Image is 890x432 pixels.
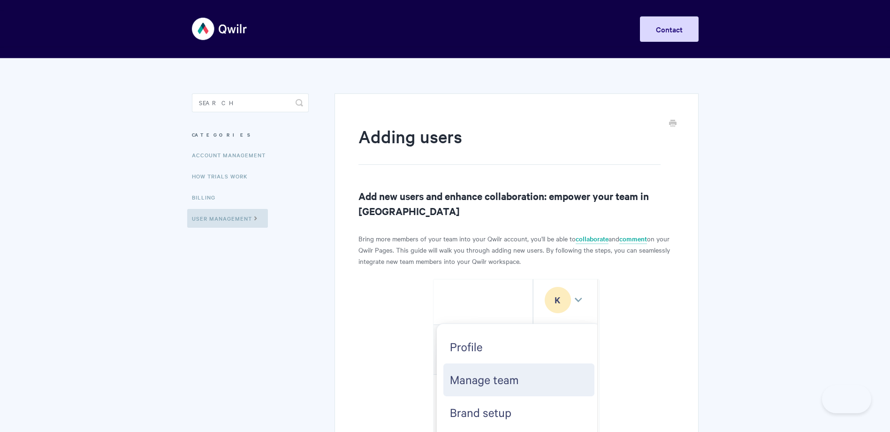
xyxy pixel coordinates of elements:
a: How Trials Work [192,167,255,185]
h2: Add new users and enhance collaboration: empower your team in [GEOGRAPHIC_DATA] [358,188,674,218]
a: Print this Article [669,119,677,129]
a: Account Management [192,146,273,164]
iframe: Toggle Customer Support [822,385,871,413]
a: Contact [640,16,699,42]
input: Search [192,93,309,112]
h1: Adding users [358,124,660,165]
img: Qwilr Help Center [192,11,248,46]
h3: Categories [192,126,309,143]
p: Bring more members of your team into your Qwilr account, you'll be able to and on your Qwilr Page... [358,233,674,267]
a: Billing [192,188,222,207]
a: comment [619,234,647,244]
a: collaborate [576,234,609,244]
a: User Management [187,209,268,228]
